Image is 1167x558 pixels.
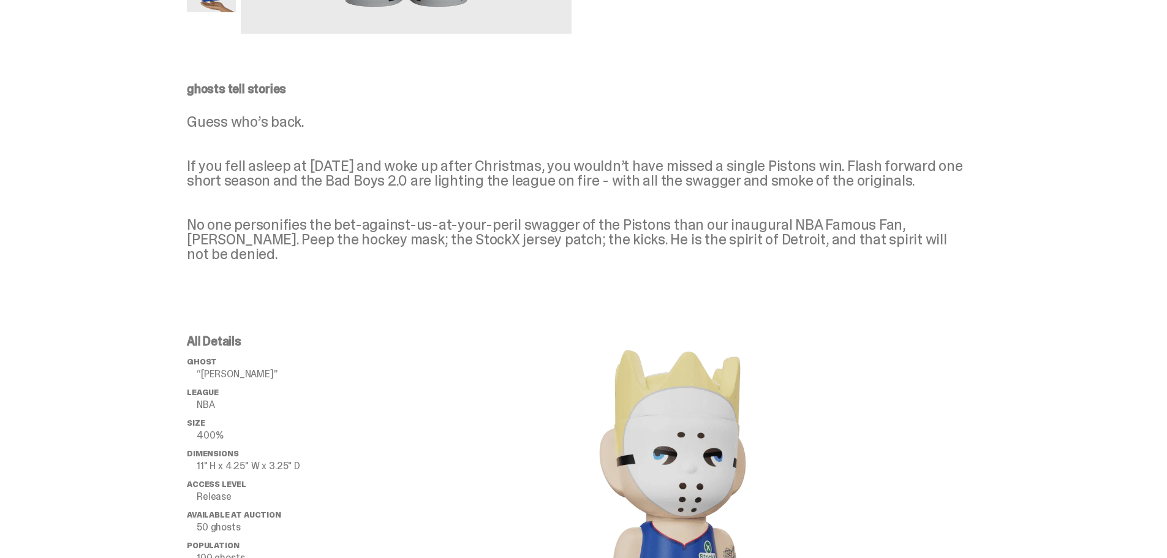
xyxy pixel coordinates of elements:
p: NBA [197,400,383,410]
span: Access Level [187,479,246,489]
p: ghosts tell stories [187,83,971,95]
p: Guess who’s back. If you fell asleep at [DATE] and woke up after Christmas, you wouldn’t have mis... [187,115,971,262]
span: Dimensions [187,448,238,459]
span: Size [187,418,205,428]
p: 400% [197,431,383,440]
p: “[PERSON_NAME]” [197,369,383,379]
span: League [187,387,219,398]
span: ghost [187,356,217,367]
p: All Details [187,335,383,347]
p: Release [197,492,383,502]
p: 11" H x 4.25" W x 3.25" D [197,461,383,471]
p: 50 ghosts [197,522,383,532]
span: Available at Auction [187,510,281,520]
span: Population [187,540,239,551]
